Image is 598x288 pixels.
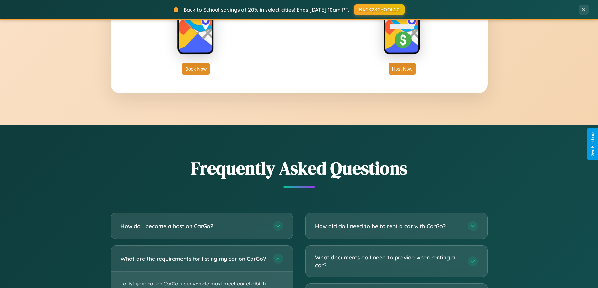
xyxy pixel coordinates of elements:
h2: Frequently Asked Questions [111,156,488,180]
button: BACK2SCHOOL20 [354,4,405,15]
h3: What are the requirements for listing my car on CarGo? [121,255,267,263]
h3: How old do I need to be to rent a car with CarGo? [315,222,461,230]
h3: How do I become a host on CarGo? [121,222,267,230]
button: Host Now [389,63,415,75]
h3: What documents do I need to provide when renting a car? [315,254,461,269]
div: Give Feedback [590,131,595,157]
span: Back to School savings of 20% in select cities! Ends [DATE] 10am PT. [184,7,349,13]
button: Book Now [182,63,210,75]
